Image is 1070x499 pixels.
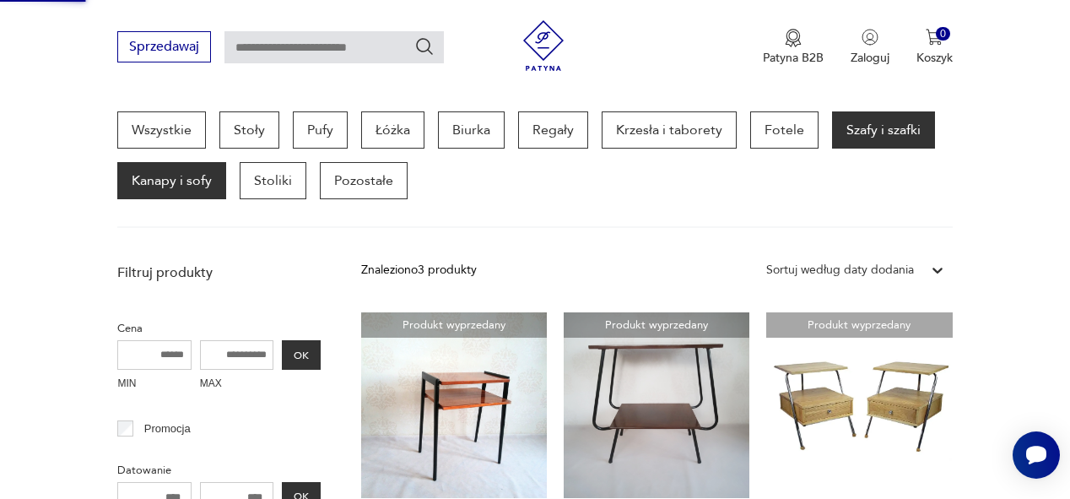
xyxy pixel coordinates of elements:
[851,29,889,66] button: Zaloguj
[414,36,435,57] button: Szukaj
[763,50,824,66] p: Patyna B2B
[1013,431,1060,479] iframe: Smartsupp widget button
[763,29,824,66] button: Patyna B2B
[438,111,505,149] a: Biurka
[602,111,737,149] a: Krzesła i taborety
[926,29,943,46] img: Ikona koszyka
[117,319,321,338] p: Cena
[518,111,588,149] a: Regały
[240,162,306,199] a: Stoliki
[117,461,321,480] p: Datowanie
[832,111,935,149] a: Szafy i szafki
[117,42,211,54] a: Sprzedawaj
[785,29,802,47] img: Ikona medalu
[766,261,914,279] div: Sortuj według daty dodania
[320,162,408,199] a: Pozostałe
[916,29,953,66] button: 0Koszyk
[282,340,321,370] button: OK
[200,370,273,399] label: MAX
[117,370,191,399] label: MIN
[851,50,889,66] p: Zaloguj
[518,20,569,71] img: Patyna - sklep z meblami i dekoracjami vintage
[361,261,477,279] div: Znaleziono 3 produkty
[916,50,953,66] p: Koszyk
[117,162,226,199] a: Kanapy i sofy
[293,111,348,149] a: Pufy
[117,31,211,62] button: Sprzedawaj
[361,111,424,149] a: Łóżka
[117,263,321,282] p: Filtruj produkty
[219,111,279,149] a: Stoły
[117,111,206,149] a: Wszystkie
[144,420,191,438] p: Promocja
[750,111,819,149] a: Fotele
[936,27,950,41] div: 0
[862,29,878,46] img: Ikonka użytkownika
[763,29,824,66] a: Ikona medaluPatyna B2B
